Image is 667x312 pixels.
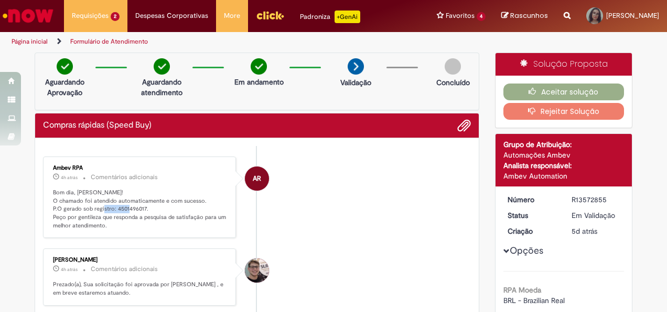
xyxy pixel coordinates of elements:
[12,37,48,46] a: Página inicial
[606,11,659,20] span: [PERSON_NAME]
[61,174,78,181] span: 4h atrás
[572,194,620,205] div: R13572855
[61,266,78,273] time: 01/10/2025 09:19:21
[572,226,597,236] span: 5d atrás
[503,139,625,150] div: Grupo de Atribuição:
[256,7,284,23] img: click_logo_yellow_360x200.png
[61,266,78,273] span: 4h atrás
[436,77,470,88] p: Concluído
[572,226,597,236] time: 27/09/2025 11:01:23
[300,11,360,23] div: Padroniza
[503,171,625,181] div: Ambev Automation
[53,189,228,230] p: Bom dia, [PERSON_NAME]! O chamado foi atendido automaticamente e com sucesso. P.O gerado sob regi...
[500,226,564,236] dt: Criação
[135,11,208,21] span: Despesas Corporativas
[224,11,240,21] span: More
[510,11,548,20] span: Rascunhos
[445,58,461,75] img: img-circle-grey.png
[503,103,625,120] button: Rejeitar Solução
[39,77,90,98] p: Aguardando Aprovação
[53,165,228,171] div: Ambev RPA
[503,150,625,160] div: Automações Ambev
[136,77,187,98] p: Aguardando atendimento
[70,37,148,46] a: Formulário de Atendimento
[503,296,565,305] span: BRL - Brazilian Real
[8,32,437,51] ul: Trilhas de página
[245,258,269,283] div: Arthur Troller Guilhermano
[503,160,625,171] div: Analista responsável:
[457,119,471,132] button: Adicionar anexos
[503,285,541,295] b: RPA Moeda
[572,210,620,221] div: Em Validação
[53,280,228,297] p: Prezado(a), Sua solicitação foi aprovada por [PERSON_NAME] , e em breve estaremos atuando.
[335,11,360,23] p: +GenAi
[496,53,632,76] div: Solução Proposta
[446,11,475,21] span: Favoritos
[1,5,55,26] img: ServiceNow
[501,11,548,21] a: Rascunhos
[72,11,109,21] span: Requisições
[503,84,625,100] button: Aceitar solução
[251,58,267,75] img: check-circle-green.png
[572,226,620,236] div: 27/09/2025 11:01:23
[245,167,269,191] div: Ambev RPA
[57,58,73,75] img: check-circle-green.png
[253,166,261,191] span: AR
[111,12,120,21] span: 2
[500,194,564,205] dt: Número
[61,174,78,181] time: 01/10/2025 09:31:51
[348,58,364,75] img: arrow-next.png
[53,257,228,263] div: [PERSON_NAME]
[91,173,158,182] small: Comentários adicionais
[91,265,158,274] small: Comentários adicionais
[340,77,371,88] p: Validação
[477,12,486,21] span: 4
[500,210,564,221] dt: Status
[154,58,170,75] img: check-circle-green.png
[234,77,284,87] p: Em andamento
[43,121,152,130] h2: Compras rápidas (Speed Buy) Histórico de tíquete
